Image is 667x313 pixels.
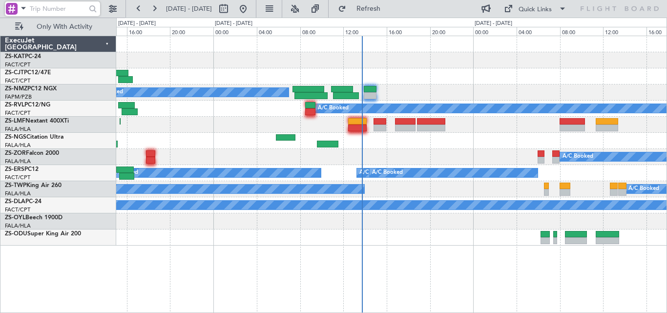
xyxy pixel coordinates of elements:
[519,5,552,15] div: Quick Links
[348,5,389,12] span: Refresh
[5,93,32,101] a: FAPM/PZB
[5,150,26,156] span: ZS-ZOR
[25,23,103,30] span: Only With Activity
[343,27,387,36] div: 12:00
[5,77,30,84] a: FACT/CPT
[5,70,51,76] a: ZS-CJTPC12/47E
[372,166,403,180] div: A/C Booked
[563,149,593,164] div: A/C Booked
[170,27,213,36] div: 20:00
[5,54,25,60] span: ZS-KAT
[5,167,39,172] a: ZS-ERSPC12
[118,20,156,28] div: [DATE] - [DATE]
[5,206,30,213] a: FACT/CPT
[5,54,41,60] a: ZS-KATPC-24
[5,231,81,237] a: ZS-ODUSuper King Air 200
[5,158,31,165] a: FALA/HLA
[473,27,517,36] div: 00:00
[5,102,50,108] a: ZS-RVLPC12/NG
[5,102,24,108] span: ZS-RVL
[5,183,62,188] a: ZS-TWPKing Air 260
[5,61,30,68] a: FACT/CPT
[5,183,26,188] span: ZS-TWP
[5,125,31,133] a: FALA/HLA
[5,190,31,197] a: FALA/HLA
[30,1,86,16] input: Trip Number
[5,150,59,156] a: ZS-ZORFalcon 2000
[300,27,344,36] div: 08:00
[318,101,349,116] div: A/C Booked
[11,19,106,35] button: Only With Activity
[5,142,31,149] a: FALA/HLA
[5,199,25,205] span: ZS-DLA
[5,134,63,140] a: ZS-NGSCitation Ultra
[5,222,31,230] a: FALA/HLA
[5,167,24,172] span: ZS-ERS
[215,20,252,28] div: [DATE] - [DATE]
[5,109,30,117] a: FACT/CPT
[5,86,27,92] span: ZS-NMZ
[387,27,430,36] div: 16:00
[5,215,63,221] a: ZS-OYLBeech 1900D
[475,20,512,28] div: [DATE] - [DATE]
[603,27,646,36] div: 12:00
[359,166,390,180] div: A/C Booked
[517,27,560,36] div: 04:00
[5,86,57,92] a: ZS-NMZPC12 NGX
[628,182,659,196] div: A/C Booked
[5,118,25,124] span: ZS-LMF
[499,1,571,17] button: Quick Links
[5,70,24,76] span: ZS-CJT
[257,27,300,36] div: 04:00
[560,27,604,36] div: 08:00
[5,118,69,124] a: ZS-LMFNextant 400XTi
[333,1,392,17] button: Refresh
[213,27,257,36] div: 00:00
[5,231,27,237] span: ZS-ODU
[430,27,474,36] div: 20:00
[5,174,30,181] a: FACT/CPT
[127,27,170,36] div: 16:00
[5,199,42,205] a: ZS-DLAPC-24
[5,215,25,221] span: ZS-OYL
[5,134,26,140] span: ZS-NGS
[166,4,212,13] span: [DATE] - [DATE]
